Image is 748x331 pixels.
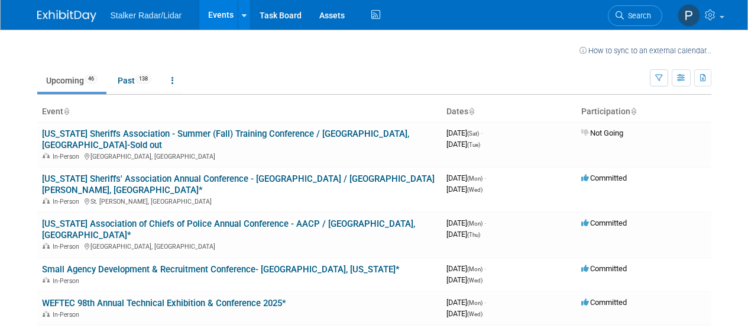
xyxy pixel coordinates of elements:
[577,102,711,122] th: Participation
[484,298,486,307] span: -
[481,128,483,137] span: -
[446,275,483,284] span: [DATE]
[467,187,483,193] span: (Wed)
[53,198,83,205] span: In-Person
[37,10,96,22] img: ExhibitDay
[581,218,627,227] span: Committed
[581,128,623,137] span: Not Going
[446,264,486,273] span: [DATE]
[42,241,437,250] div: [GEOGRAPHIC_DATA], [GEOGRAPHIC_DATA]
[109,69,160,92] a: Past138
[446,185,483,194] span: [DATE]
[467,175,483,182] span: (Mon)
[467,130,479,137] span: (Sat)
[37,69,106,92] a: Upcoming46
[63,107,69,116] a: Sort by Event Name
[581,264,627,273] span: Committed
[442,102,577,122] th: Dates
[42,173,435,195] a: [US_STATE] Sheriffs' Association Annual Conference - [GEOGRAPHIC_DATA] / [GEOGRAPHIC_DATA][PERSON...
[446,140,480,149] span: [DATE]
[579,46,711,55] a: How to sync to an external calendar...
[484,218,486,227] span: -
[85,75,98,83] span: 46
[484,264,486,273] span: -
[678,4,700,27] img: Peter Bauer
[467,300,483,306] span: (Mon)
[53,277,83,285] span: In-Person
[468,107,474,116] a: Sort by Start Date
[581,173,627,182] span: Committed
[43,243,50,249] img: In-Person Event
[43,277,50,283] img: In-Person Event
[43,153,50,159] img: In-Person Event
[446,230,480,239] span: [DATE]
[581,298,627,307] span: Committed
[484,173,486,182] span: -
[446,173,486,182] span: [DATE]
[53,153,83,160] span: In-Person
[111,11,182,20] span: Stalker Radar/Lidar
[608,5,662,26] a: Search
[446,298,486,307] span: [DATE]
[43,198,50,204] img: In-Person Event
[467,311,483,317] span: (Wed)
[624,11,651,20] span: Search
[446,309,483,318] span: [DATE]
[37,102,442,122] th: Event
[467,220,483,227] span: (Mon)
[42,298,286,308] a: WEFTEC 98th Annual Technical Exhibition & Conference 2025*
[446,128,483,137] span: [DATE]
[467,277,483,284] span: (Wed)
[42,264,400,275] a: Small Agency Development & Recruitment Conference- [GEOGRAPHIC_DATA], [US_STATE]*
[135,75,151,83] span: 138
[467,142,480,148] span: (Tue)
[43,311,50,317] img: In-Person Event
[467,232,480,238] span: (Thu)
[53,243,83,250] span: In-Person
[42,151,437,160] div: [GEOGRAPHIC_DATA], [GEOGRAPHIC_DATA]
[53,311,83,319] span: In-Person
[630,107,636,116] a: Sort by Participation Type
[42,218,415,240] a: [US_STATE] Association of Chiefs of Police Annual Conference - AACP / [GEOGRAPHIC_DATA], [GEOGRAP...
[42,196,437,205] div: St. [PERSON_NAME], [GEOGRAPHIC_DATA]
[467,266,483,272] span: (Mon)
[42,128,409,150] a: [US_STATE] Sheriffs Association - Summer (Fall) Training Conference / [GEOGRAPHIC_DATA], [GEOGRAP...
[446,218,486,227] span: [DATE]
